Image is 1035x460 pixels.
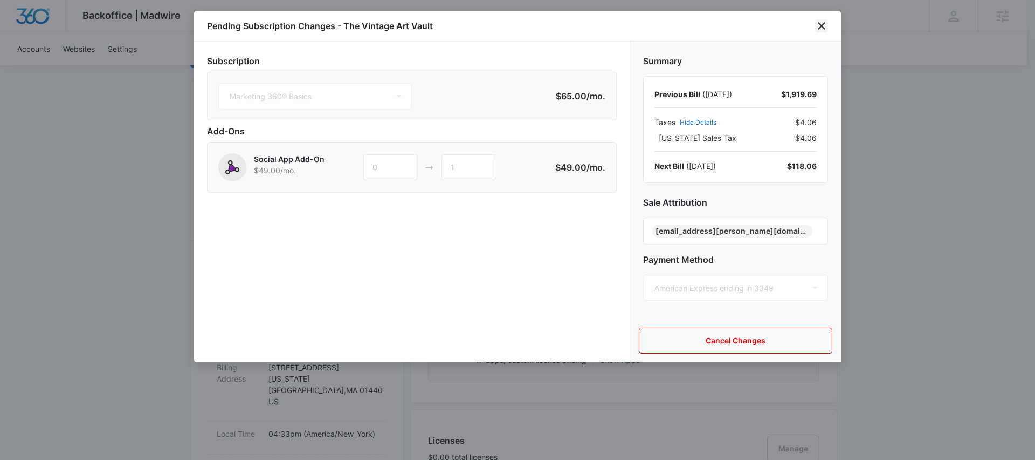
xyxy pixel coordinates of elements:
[29,63,38,71] img: tab_domain_overview_orange.svg
[643,253,828,266] h2: Payment Method
[30,17,53,26] div: v 4.0.25
[781,89,817,100] div: $1,919.69
[412,90,605,103] p: $65.00
[643,55,828,67] h2: Summary
[639,328,832,354] button: Cancel Changes
[654,89,732,100] div: ( [DATE] )
[654,160,716,172] div: ( [DATE] )
[815,19,828,32] button: close
[787,160,817,172] div: $118.06
[17,17,26,26] img: logo_orange.svg
[680,119,716,126] button: Hide Details
[659,132,736,144] span: [US_STATE] Sales Tax
[654,117,675,128] span: Taxes
[28,28,119,37] div: Domain: [DOMAIN_NAME]
[207,19,433,32] h1: Pending Subscription Changes - The Vintage Art Vault
[207,55,617,67] h2: Subscription
[119,64,182,71] div: Keywords by Traffic
[643,196,828,209] h2: Sale Attribution
[654,90,700,99] span: Previous Bill
[107,63,116,71] img: tab_keywords_by_traffic_grey.svg
[654,161,684,171] span: Next Bill
[254,153,325,165] p: Social App Add-On
[254,165,325,176] p: $49.00 /mo.
[795,132,817,144] span: $4.06
[586,162,605,173] span: /mo.
[795,117,817,128] span: $4.06
[586,91,605,102] span: /mo.
[555,161,605,174] p: $49.00
[17,28,26,37] img: website_grey.svg
[207,125,617,138] h2: Add-Ons
[41,64,96,71] div: Domain Overview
